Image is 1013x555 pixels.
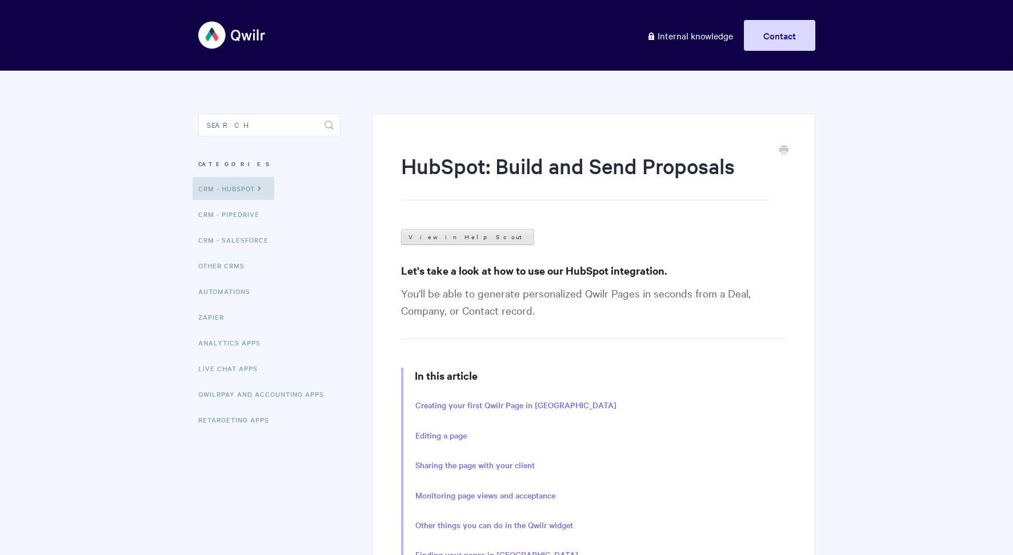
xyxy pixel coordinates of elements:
[415,368,786,384] h3: In this article
[415,519,573,532] a: Other things you can do in the Qwilr widget
[193,177,274,200] a: CRM - HubSpot
[198,14,266,57] img: Qwilr Help Center
[198,357,266,380] a: Live Chat Apps
[744,20,815,51] a: Contact
[198,254,253,277] a: Other CRMs
[198,228,277,251] a: CRM - Salesforce
[198,408,278,431] a: Retargeting Apps
[401,284,786,339] p: You'll be able to generate personalized Qwilr Pages in seconds from a Deal, Company, or Contact r...
[198,331,269,354] a: Analytics Apps
[198,280,259,303] a: Automations
[198,305,233,328] a: Zapier
[198,114,341,136] input: Search
[415,429,467,442] a: Editing a page
[415,459,535,472] a: Sharing the page with your client
[415,399,616,412] a: Creating your first Qwilr Page in [GEOGRAPHIC_DATA]
[198,154,341,174] h3: Categories
[401,229,534,245] a: View in Help Scout
[198,203,268,226] a: CRM - Pipedrive
[401,263,786,279] h3: Let's take a look at how to use our HubSpot integration.
[779,144,788,157] a: Print this Article
[401,151,768,200] h1: HubSpot: Build and Send Proposals
[415,489,555,502] a: Monitoring page views and acceptance
[198,383,333,405] a: QwilrPay and Accounting Apps
[638,20,742,51] a: Internal knowledge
